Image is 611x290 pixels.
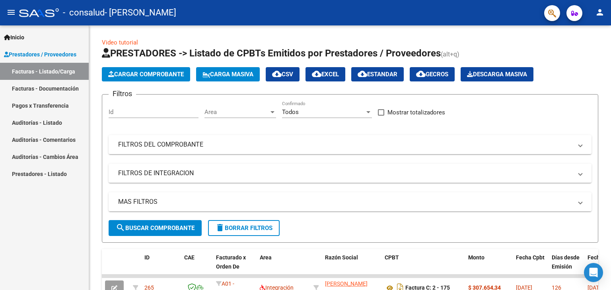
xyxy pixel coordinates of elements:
mat-expansion-panel-header: FILTROS DEL COMPROBANTE [109,135,592,154]
span: - [PERSON_NAME] [105,4,176,21]
button: Descarga Masiva [461,67,533,81]
a: Video tutorial [102,39,138,46]
datatable-header-cell: Fecha Cpbt [513,249,549,284]
mat-icon: cloud_download [272,69,282,79]
mat-panel-title: FILTROS DE INTEGRACION [118,169,572,178]
h3: Filtros [109,88,136,99]
button: Estandar [351,67,404,81]
mat-icon: cloud_download [312,69,321,79]
span: EXCEL [312,71,339,78]
span: - consalud [63,4,105,21]
span: CPBT [385,254,399,261]
datatable-header-cell: Monto [465,249,513,284]
span: ID [144,254,150,261]
button: Borrar Filtros [208,220,280,236]
span: Area [260,254,272,261]
span: PRESTADORES -> Listado de CPBTs Emitidos por Prestadores / Proveedores [102,48,441,59]
mat-icon: cloud_download [358,69,367,79]
span: Inicio [4,33,24,42]
mat-icon: menu [6,8,16,17]
button: Gecros [410,67,455,81]
mat-icon: person [595,8,605,17]
div: Open Intercom Messenger [584,263,603,282]
button: EXCEL [305,67,345,81]
datatable-header-cell: Area [257,249,310,284]
span: Facturado x Orden De [216,254,246,270]
button: Carga Masiva [196,67,260,81]
span: Carga Masiva [202,71,253,78]
span: Buscar Comprobante [116,224,195,232]
span: Estandar [358,71,397,78]
mat-expansion-panel-header: MAS FILTROS [109,192,592,211]
span: Area [204,108,269,116]
mat-expansion-panel-header: FILTROS DE INTEGRACION [109,164,592,183]
datatable-header-cell: CAE [181,249,213,284]
datatable-header-cell: Facturado x Orden De [213,249,257,284]
app-download-masive: Descarga masiva de comprobantes (adjuntos) [461,67,533,81]
mat-icon: search [116,223,125,232]
span: [PERSON_NAME] [325,280,368,287]
span: Monto [468,254,485,261]
datatable-header-cell: ID [141,249,181,284]
datatable-header-cell: CPBT [381,249,465,284]
button: CSV [266,67,300,81]
span: Descarga Masiva [467,71,527,78]
span: CSV [272,71,293,78]
button: Cargar Comprobante [102,67,190,81]
span: Fecha Recibido [588,254,610,270]
span: CAE [184,254,195,261]
span: (alt+q) [441,50,459,58]
span: Días desde Emisión [552,254,580,270]
datatable-header-cell: Días desde Emisión [549,249,584,284]
mat-panel-title: MAS FILTROS [118,197,572,206]
span: Prestadores / Proveedores [4,50,76,59]
span: Mostrar totalizadores [387,108,445,117]
span: Fecha Cpbt [516,254,545,261]
mat-icon: delete [215,223,225,232]
span: Cargar Comprobante [108,71,184,78]
mat-icon: cloud_download [416,69,426,79]
button: Buscar Comprobante [109,220,202,236]
span: Borrar Filtros [215,224,272,232]
span: Gecros [416,71,448,78]
datatable-header-cell: Razón Social [322,249,381,284]
span: Razón Social [325,254,358,261]
span: Todos [282,108,299,116]
mat-panel-title: FILTROS DEL COMPROBANTE [118,140,572,149]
